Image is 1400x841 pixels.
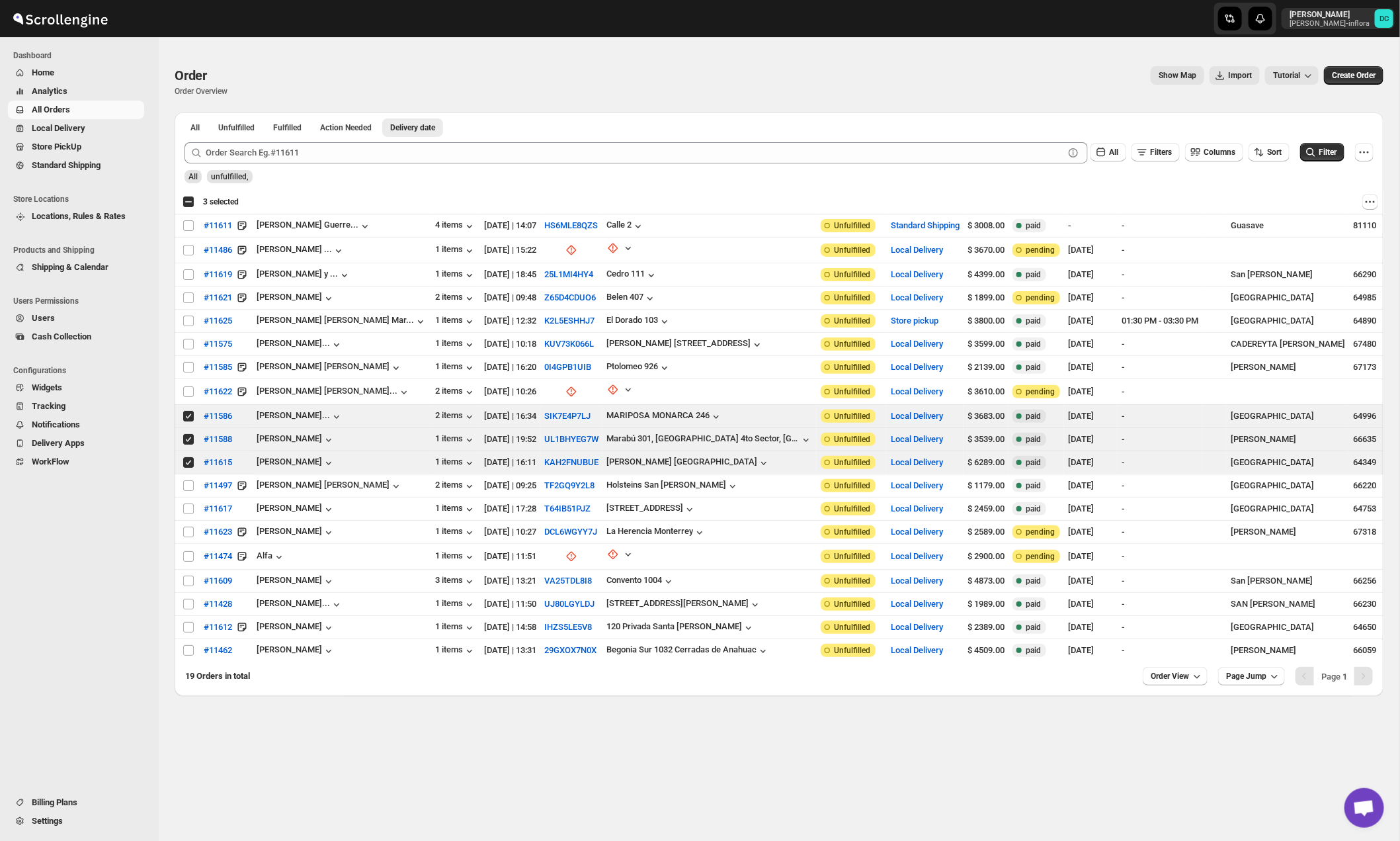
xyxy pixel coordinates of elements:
[1362,194,1378,210] button: Actions
[8,207,144,226] button: Locations, Rules & Rates
[435,480,476,493] div: 2 items
[544,504,591,513] button: T64IB51PJZ
[1324,66,1383,85] button: Create custom order
[257,292,335,305] div: [PERSON_NAME]
[435,644,476,658] div: 1 items
[834,269,870,280] span: Unfulfilled
[435,433,476,447] div: 1 items
[204,644,232,657] span: #11462
[544,411,591,421] button: SIK7E4P7LJ
[1026,316,1041,326] span: paid
[606,621,755,635] button: 120 Privada Santa [PERSON_NAME]
[196,546,240,567] button: #11474
[1122,243,1198,257] div: -
[196,287,240,308] button: #11621
[1122,291,1198,304] div: -
[606,503,696,516] button: [STREET_ADDRESS]
[1151,66,1204,85] button: Map action label
[257,386,397,396] div: [PERSON_NAME] [PERSON_NAME]...
[1353,314,1385,328] div: 64890
[1068,314,1114,328] div: [DATE]
[32,86,67,96] span: Analytics
[606,575,675,588] button: Convento 1004
[1353,268,1385,281] div: 66290
[8,258,144,277] button: Shipping & Calendar
[196,310,240,332] button: #11625
[190,122,200,133] span: All
[8,793,144,812] button: Billing Plans
[32,142,81,152] span: Store PickUp
[32,438,85,448] span: Delivery Apps
[544,316,595,326] button: K2L5ESHHJ7
[606,526,693,536] div: La Herencia Monterrey
[32,313,55,323] span: Users
[210,118,263,137] button: Unfulfilled
[257,244,332,254] div: [PERSON_NAME] ...
[196,357,240,378] button: #11585
[891,480,943,490] button: Local Delivery
[196,475,240,496] button: #11497
[834,292,870,303] span: Unfulfilled
[891,645,943,655] button: Local Delivery
[544,457,598,467] button: KAH2FNUBUE
[1353,291,1385,304] div: 64985
[8,378,144,397] button: Widgets
[435,244,476,257] div: 1 items
[257,269,351,282] button: [PERSON_NAME] y ...
[13,50,149,61] span: Dashboard
[435,575,476,588] div: 3 items
[606,315,658,325] div: El Dorado 103
[1265,66,1319,85] button: Tutorial
[1026,269,1041,280] span: paid
[435,292,476,305] div: 2 items
[1210,66,1260,85] button: Import
[204,243,232,257] span: #11486
[204,314,232,328] span: #11625
[606,457,770,470] button: [PERSON_NAME] [GEOGRAPHIC_DATA]
[606,644,757,654] div: Begonia Sur 1032 Cerradas de Anahuac
[390,122,435,133] span: Delivery date
[257,644,335,658] div: [PERSON_NAME]
[8,812,144,830] button: Settings
[257,621,335,635] button: [PERSON_NAME]
[204,479,232,492] span: #11497
[188,172,198,181] span: All
[265,118,309,137] button: Fulfilled
[218,122,255,133] span: Unfulfilled
[606,503,683,513] div: [STREET_ADDRESS]
[435,621,476,635] button: 1 items
[484,291,536,304] div: [DATE] | 09:48
[32,382,62,392] span: Widgets
[257,361,403,375] button: [PERSON_NAME] [PERSON_NAME]
[435,220,476,233] div: 4 items
[891,386,943,396] button: Local Delivery
[320,122,372,133] span: Action Needed
[606,433,800,443] div: Marabú 301, [GEOGRAPHIC_DATA] 4to Sector, [GEOGRAPHIC_DATA]
[196,429,240,450] button: #11588
[968,219,1005,232] div: $ 3008.00
[1026,292,1055,303] span: pending
[257,315,414,325] div: [PERSON_NAME] [PERSON_NAME] Mar...
[606,480,726,490] div: Holsteins San [PERSON_NAME]
[1332,70,1376,81] span: Create Order
[891,220,960,230] button: Standard Shipping
[606,575,662,585] div: Convento 1004
[544,622,592,632] button: IHZS5LE5V8
[606,315,671,328] button: El Dorado 103
[544,434,598,444] button: UL1BHYEG7W
[544,220,598,230] button: HS6MLE8QZS
[257,575,335,588] button: [PERSON_NAME]
[1231,268,1345,281] div: San [PERSON_NAME]
[1228,70,1252,81] span: Import
[32,211,126,221] span: Locations, Rules & Rates
[204,621,232,634] span: #11612
[257,526,335,539] div: [PERSON_NAME]
[435,361,476,375] button: 1 items
[968,243,1005,257] div: $ 3670.00
[257,503,335,516] button: [PERSON_NAME]
[257,480,403,493] div: [PERSON_NAME] [PERSON_NAME]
